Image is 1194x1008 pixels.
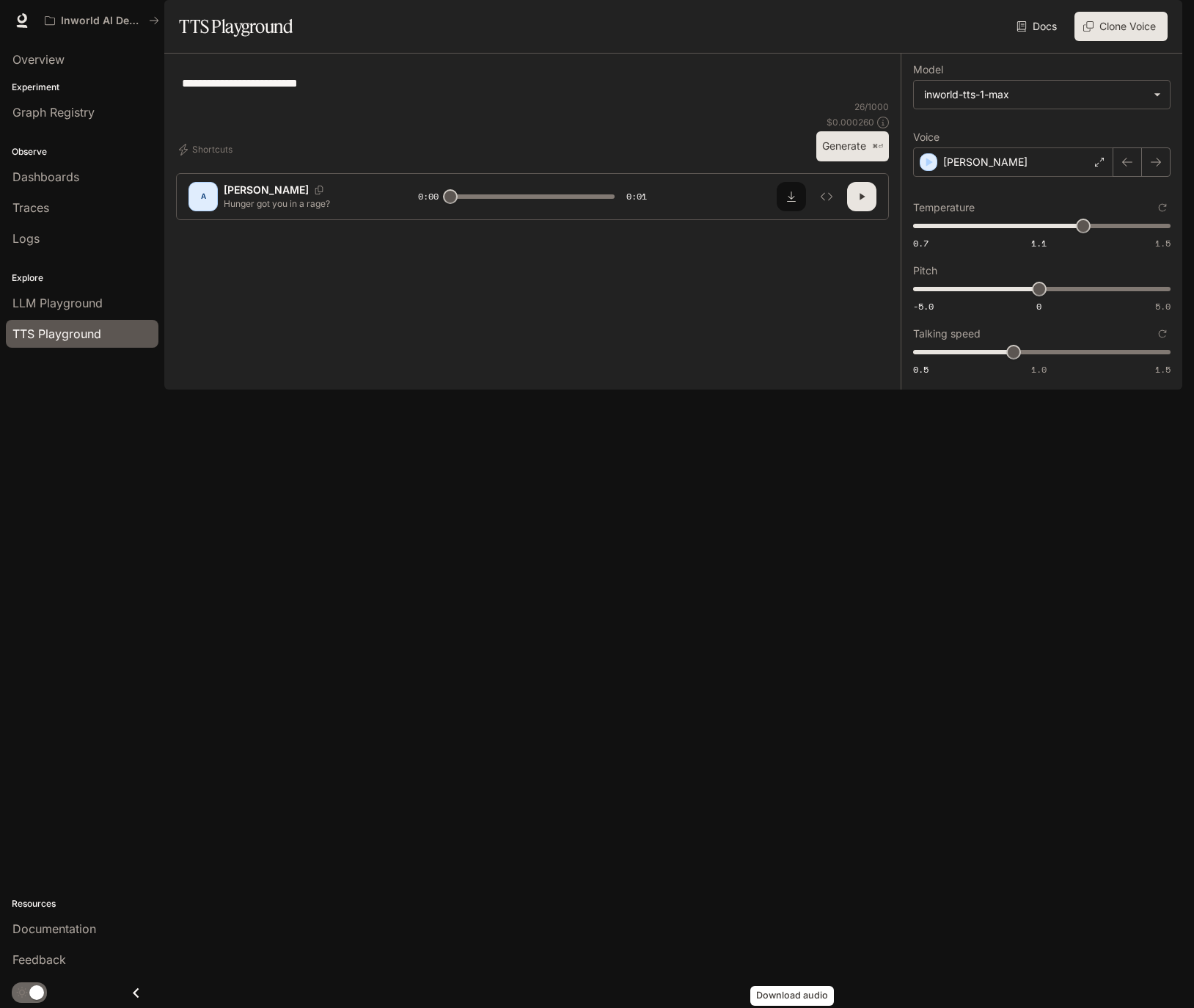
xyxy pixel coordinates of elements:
p: Hunger got you in a rage? [224,197,383,210]
span: 0:00 [418,189,439,204]
span: 5.0 [1155,300,1171,313]
button: Shortcuts [176,138,238,161]
span: 0 [1036,300,1041,313]
span: 1.5 [1155,363,1171,376]
a: Docs [1014,12,1063,41]
span: -5.0 [913,300,934,313]
p: Voice [913,132,940,142]
span: 1.1 [1031,237,1047,249]
div: Download audio [750,986,834,1006]
p: ⌘⏎ [872,142,883,151]
p: Talking speed [913,329,981,339]
span: 0.5 [913,363,929,376]
div: inworld-tts-1-max [924,87,1146,102]
p: Model [913,65,943,75]
p: Temperature [913,202,975,213]
div: A [191,185,215,208]
button: Inspect [812,182,841,211]
h1: TTS Playground [179,12,293,41]
button: Reset to default [1154,200,1171,216]
span: 0:01 [626,189,647,204]
button: Generate⌘⏎ [816,131,889,161]
button: All workspaces [38,6,166,35]
span: 1.5 [1155,237,1171,249]
button: Clone Voice [1074,12,1168,41]
span: 1.0 [1031,363,1047,376]
button: Reset to default [1154,326,1171,342]
span: 0.7 [913,237,929,249]
p: Pitch [913,266,937,276]
p: [PERSON_NAME] [224,183,309,197]
button: Download audio [777,182,806,211]
p: 26 / 1000 [854,101,889,113]
div: inworld-tts-1-max [914,81,1170,109]
p: Inworld AI Demos [61,15,143,27]
p: [PERSON_NAME] [943,155,1028,169]
p: $ 0.000260 [827,116,874,128]
button: Copy Voice ID [309,186,329,194]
